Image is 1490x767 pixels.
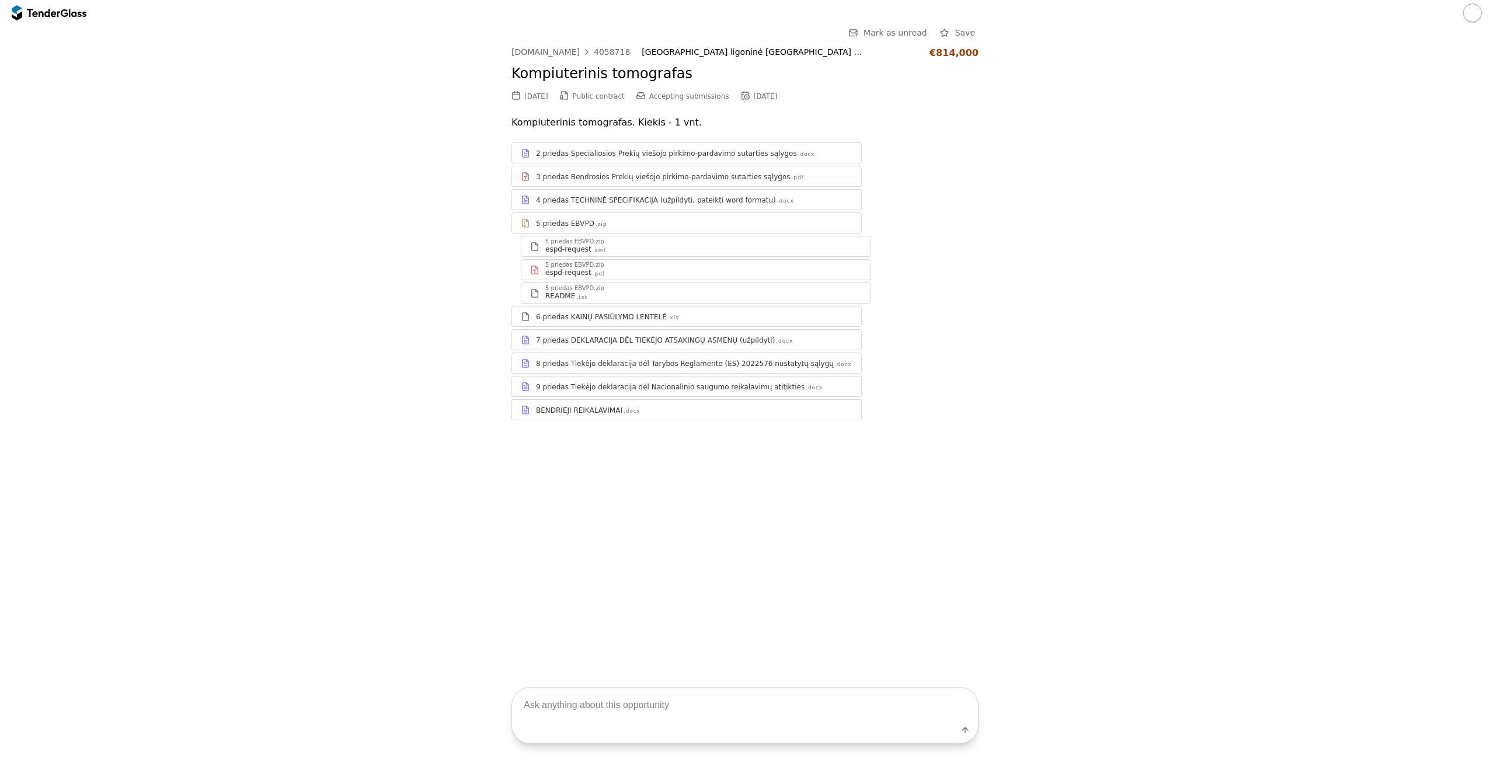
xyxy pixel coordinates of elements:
[777,197,794,205] div: .docx
[593,270,605,278] div: .pdf
[536,382,805,392] div: 9 priedas Tiekėjo deklaracija dėl Nacionalinio saugumo reikalavimų atitikties
[524,92,548,100] div: [DATE]
[536,149,797,158] div: 2 priedas Specialiosios Prekių viešojo pirkimo-pardavimo sutarties sąlygos
[521,283,871,304] a: 5 priedas EBVPD.zipREADME.txt
[536,219,594,228] div: 5 priedas EBVPD
[545,245,591,254] div: espd-request
[511,142,862,163] a: 2 priedas Specialiosios Prekių viešojo pirkimo-pardavimo sutarties sąlygos.docx
[545,239,604,245] div: 5 priedas EBVPD.zip
[511,212,862,233] a: 5 priedas EBVPD.zip
[521,259,871,280] a: 5 priedas EBVPD.zipespd-request.pdf
[536,406,622,415] div: BENDRIEJI REIKALAVIMAI
[511,353,862,374] a: 8 priedas Tiekėjo deklaracija dėl Tarybos Reglamente (ES) 2022576 nustatytų sąlygų.docx
[545,268,591,277] div: espd-request
[536,312,667,322] div: 6 priedas KAINŲ PASIŪLYMO LENTELĖ
[624,407,640,415] div: .docx
[835,361,852,368] div: .docx
[545,262,604,268] div: 5 priedas EBVPD.zip
[573,92,625,100] span: Public contract
[511,399,862,420] a: BENDRIEJI REIKALAVIMAI.docx
[511,189,862,210] a: 4 priedas TECHNINĖ SPECIFIKACIJA (užpildyti, pateikti word formatu).docx
[545,291,575,301] div: README
[955,28,975,37] span: Save
[668,314,679,322] div: .xls
[594,48,630,56] div: 4058718
[864,28,927,37] span: Mark as unread
[536,359,834,368] div: 8 priedas Tiekėjo deklaracija dėl Tarybos Reglamente (ES) 2022576 nustatytų sąlygų
[576,294,587,301] div: .txt
[511,114,979,131] p: Kompiuterinis tomografas. Kiekis - 1 vnt.
[511,166,862,187] a: 3 priedas Bendrosios Prekių viešojo pirkimo-pardavimo sutarties sąlygos.pdf
[649,92,729,100] span: Accepting submissions
[511,329,862,350] a: 7 priedas DEKLARACIJA DĖL TIEKĖJO ATSAKINGŲ ASMENŲ (užpildyti).docx
[937,26,979,40] button: Save
[596,221,607,228] div: .zip
[511,48,580,56] div: [DOMAIN_NAME]
[511,64,979,84] h2: Kompiuterinis tomografas
[545,285,604,291] div: 5 priedas EBVPD.zip
[754,92,778,100] div: [DATE]
[511,376,862,397] a: 9 priedas Tiekėjo deklaracija dėl Nacionalinio saugumo reikalavimų atitikties.docx
[806,384,823,392] div: .docx
[536,172,791,182] div: 3 priedas Bendrosios Prekių viešojo pirkimo-pardavimo sutarties sąlygos
[929,47,979,58] div: €814,000
[536,336,775,345] div: 7 priedas DEKLARACIJA DĖL TIEKĖJO ATSAKINGŲ ASMENŲ (užpildyti)
[798,151,815,158] div: .docx
[536,196,776,205] div: 4 priedas TECHNINĖ SPECIFIKACIJA (užpildyti, pateikti word formatu)
[521,236,871,257] a: 5 priedas EBVPD.zipespd-request.xml
[845,26,931,40] button: Mark as unread
[776,337,793,345] div: .docx
[792,174,804,182] div: .pdf
[511,306,862,327] a: 6 priedas KAINŲ PASIŪLYMO LENTELĖ.xls
[511,47,630,57] a: [DOMAIN_NAME]4058718
[593,247,606,254] div: .xml
[642,47,918,57] div: [GEOGRAPHIC_DATA] ligoninė [GEOGRAPHIC_DATA] ([GEOGRAPHIC_DATA])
